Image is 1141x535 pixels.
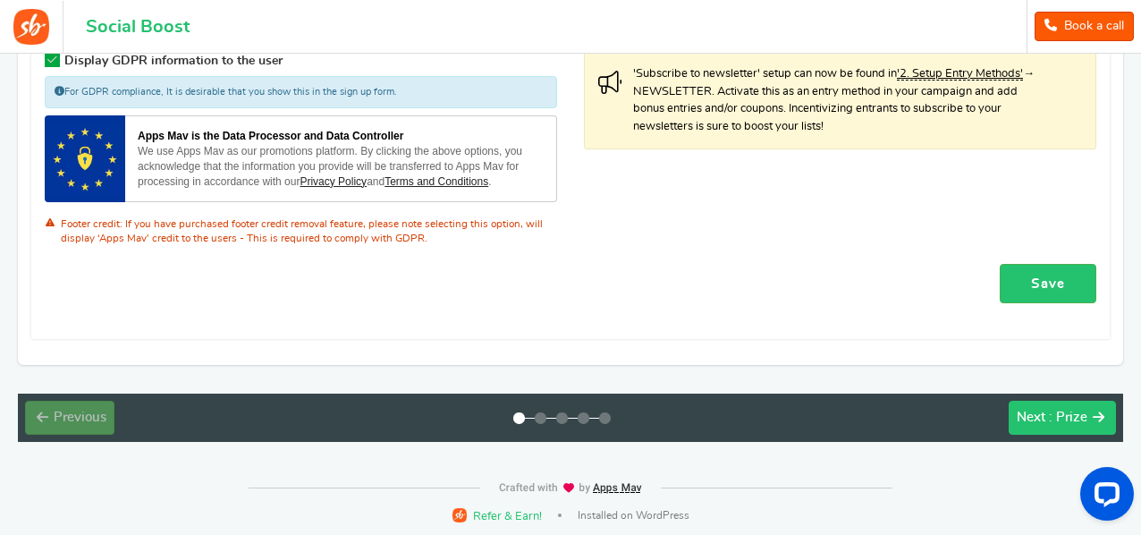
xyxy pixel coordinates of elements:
[138,144,544,189] div: We use Apps Mav as our promotions platform. By clicking the above options, you acknowledge that t...
[61,219,543,243] small: Footer credit: If you have purchased footer credit removal feature, please note selecting this op...
[1017,411,1045,424] span: Next
[897,68,1023,81] a: '2. Setup Entry Methods'
[55,87,397,97] small: For GDPR compliance, It is desirable that you show this in the sign up form.
[138,130,403,142] strong: Apps Mav is the Data Processor and Data Controller
[385,175,488,188] a: Terms and Conditions
[1049,411,1087,424] span: : Prize
[86,17,190,37] h1: Social Boost
[300,175,367,188] a: Privacy Policy
[498,482,643,494] img: img-footer.webp
[633,65,1044,135] span: 'Subscribe to newsletter' setup can now be found in → NEWSLETTER. Activate this as an entry metho...
[64,55,283,67] span: Display GDPR information to the user
[578,508,689,523] span: Installed on WordPress
[1066,460,1141,535] iframe: LiveChat chat widget
[13,9,49,45] img: Social Boost
[1035,12,1134,41] a: Book a call
[1009,401,1116,435] button: Next : Prize
[558,514,562,517] span: |
[1000,264,1096,304] a: Save
[452,507,542,524] a: Refer & Earn!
